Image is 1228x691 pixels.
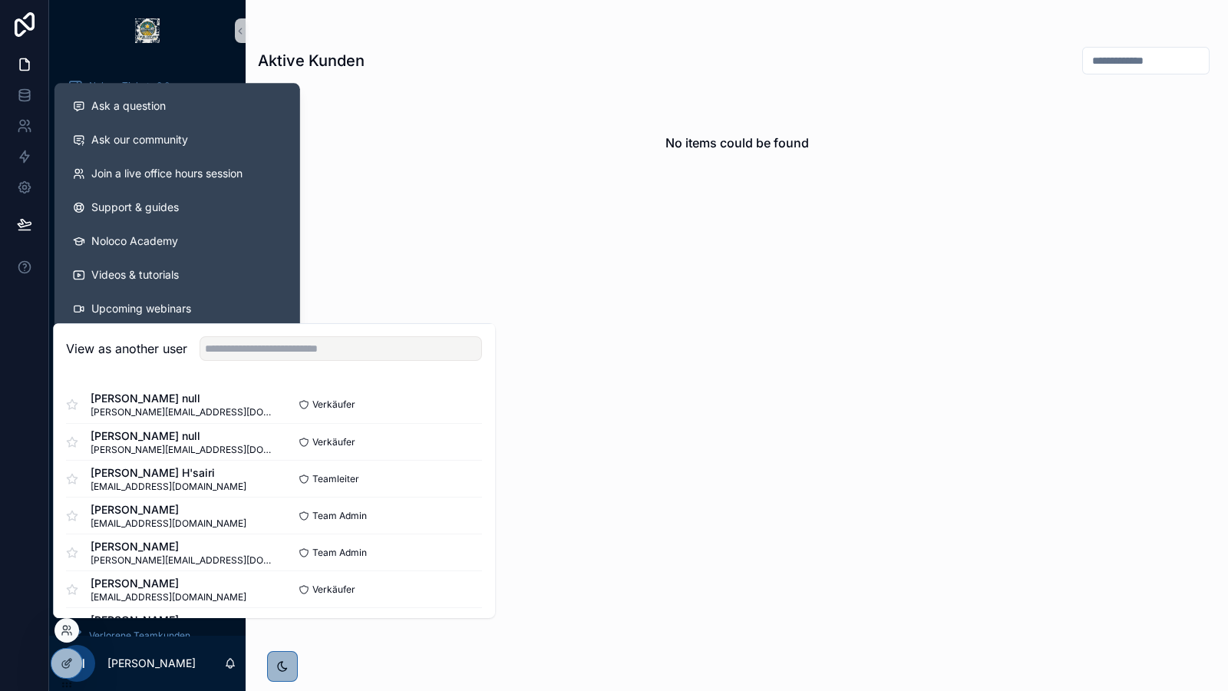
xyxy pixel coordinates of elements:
span: Noloco Academy [91,233,178,249]
a: Noloco Tickets 2.0 [58,72,236,100]
h1: Aktive Kunden [258,50,365,71]
span: Verlorene Teamkunden [89,630,190,642]
span: [EMAIL_ADDRESS][DOMAIN_NAME] [91,591,246,603]
img: App logo [135,18,160,43]
p: [PERSON_NAME] [107,656,196,671]
a: Videos & tutorials [61,258,294,292]
span: [PERSON_NAME] [91,576,246,591]
span: [EMAIL_ADDRESS][DOMAIN_NAME] [91,481,246,493]
a: Noloco Academy [61,224,294,258]
span: Ask our community [91,132,188,147]
span: [PERSON_NAME][EMAIL_ADDRESS][DOMAIN_NAME] [91,554,274,567]
span: Join a live office hours session [91,166,243,181]
a: Support & guides [61,190,294,224]
a: Ask our community [61,123,294,157]
span: [PERSON_NAME] null [91,428,274,444]
span: [PERSON_NAME] [91,539,274,554]
button: Ask a question [61,89,294,123]
span: Verkäufer [312,398,355,411]
span: Verkäufer [312,584,355,596]
span: [PERSON_NAME][EMAIL_ADDRESS][DOMAIN_NAME] [91,406,274,418]
span: [PERSON_NAME] H'sairi [91,465,246,481]
a: Verlorene Teamkunden [58,622,236,650]
h2: View as another user [66,339,187,358]
span: Upcoming webinars [91,301,191,316]
span: [PERSON_NAME] [91,613,274,628]
span: Ask a question [91,98,166,114]
div: scrollable content [49,61,246,636]
span: Support & guides [91,200,179,215]
span: Teamleiter [312,473,359,485]
span: Team Admin [312,510,367,522]
a: Join a live office hours session [61,157,294,190]
a: Upcoming webinars [61,292,294,326]
span: [PERSON_NAME][EMAIL_ADDRESS][DOMAIN_NAME] [91,444,274,456]
span: Verkäufer [312,436,355,448]
span: Videos & tutorials [91,267,179,283]
span: [EMAIL_ADDRESS][DOMAIN_NAME] [91,517,246,530]
span: [PERSON_NAME] [91,502,246,517]
span: [PERSON_NAME] null [91,391,274,406]
span: Noloco Tickets 2.0 [89,80,170,92]
h2: No items could be found [665,134,809,152]
span: Team Admin [312,547,367,559]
